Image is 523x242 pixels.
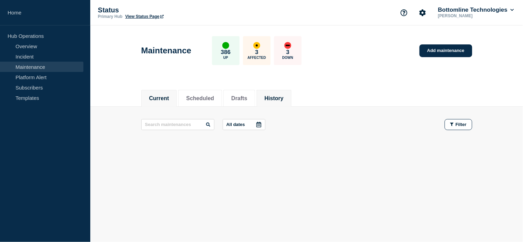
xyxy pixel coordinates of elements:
div: down [284,42,291,49]
button: Support [397,6,411,20]
p: All dates [227,122,245,127]
button: History [264,95,283,102]
button: Bottomline Technologies [437,7,515,13]
p: 386 [221,49,231,56]
a: Add maintenance [420,44,472,57]
p: Affected [248,56,266,60]
p: 3 [255,49,258,56]
div: up [222,42,229,49]
a: View Status Page [125,14,163,19]
h1: Maintenance [141,46,191,55]
button: Current [149,95,169,102]
p: Up [223,56,228,60]
span: Filter [456,122,467,127]
button: Account settings [415,6,430,20]
button: All dates [223,119,265,130]
div: affected [253,42,260,49]
p: 3 [286,49,289,56]
button: Filter [445,119,472,130]
button: Drafts [231,95,247,102]
button: Scheduled [186,95,214,102]
p: Primary Hub [98,14,122,19]
p: Down [282,56,293,60]
p: [PERSON_NAME] [437,13,509,18]
input: Search maintenances [141,119,214,130]
p: Status [98,6,236,14]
